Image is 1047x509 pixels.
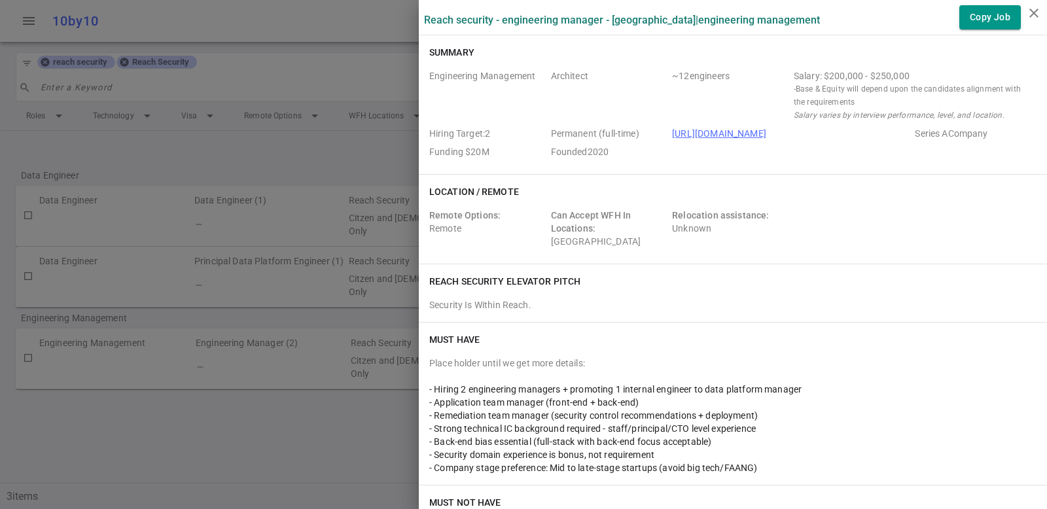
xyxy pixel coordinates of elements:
div: Security Is Within Reach. [429,298,1037,311]
span: Remote Options: [429,210,501,220]
small: - Base & Equity will depend upon the candidates alignment with the requirements [794,82,1031,109]
span: - Company stage preference: Mid to late-stage startups (avoid big tech/FAANG) [429,463,758,473]
div: Unknown [672,209,789,248]
i: Salary varies by interview performance, level, and location. [794,111,1004,120]
span: Employer Founding [429,145,546,158]
span: - Hiring 2 engineering managers + promoting 1 internal engineer to data platform manager [429,384,802,395]
span: Hiring Target [429,127,546,140]
span: Team Count [672,69,789,122]
label: Reach Security - Engineering Manager - [GEOGRAPHIC_DATA] | Engineering Management [424,14,820,26]
span: - Application team manager (front-end + back-end) [429,397,639,408]
a: [URL][DOMAIN_NAME] [672,128,766,139]
span: Job Type [551,127,667,140]
span: - Back-end bias essential (full-stack with back-end focus acceptable) [429,436,711,447]
h6: Must NOT Have [429,496,501,509]
h6: Must Have [429,333,480,346]
div: [GEOGRAPHIC_DATA] [551,209,667,248]
i: close [1026,5,1042,21]
span: Roles [429,69,546,122]
span: Company URL [672,127,910,140]
span: - Security domain experience is bonus, not requirement [429,449,654,460]
div: Remote [429,209,546,248]
h6: Summary [429,46,474,59]
span: - Remediation team manager (security control recommendations + deployment) [429,410,758,421]
span: Can Accept WFH In Locations: [551,210,631,234]
button: Copy Job [959,5,1021,29]
div: Salary Range [794,69,1031,82]
span: Relocation assistance: [672,210,769,220]
span: Employer Stage e.g. Series A [915,127,1031,140]
h6: Location / Remote [429,185,519,198]
span: - Strong technical IC background required - staff/principal/CTO level experience [429,423,756,434]
div: Place holder until we get more details: [429,357,1037,370]
span: Level [551,69,667,122]
h6: Reach Security elevator pitch [429,275,580,288]
span: Employer Founded [551,145,667,158]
